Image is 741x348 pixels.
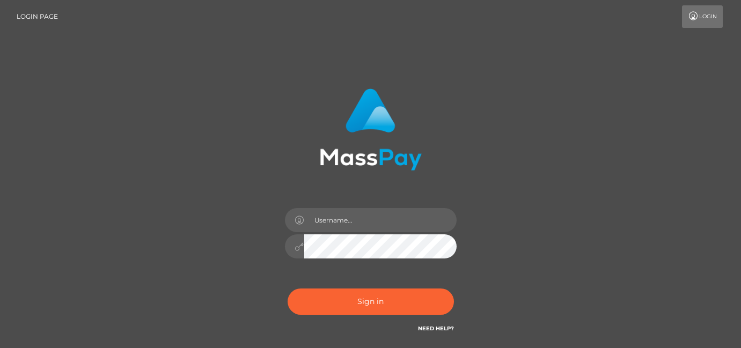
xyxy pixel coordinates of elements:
[17,5,58,28] a: Login Page
[418,325,454,332] a: Need Help?
[682,5,723,28] a: Login
[320,88,422,171] img: MassPay Login
[288,288,454,315] button: Sign in
[304,208,457,232] input: Username...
